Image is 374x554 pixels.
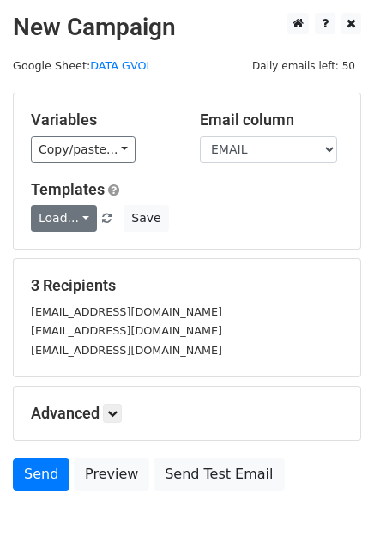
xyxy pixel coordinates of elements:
[288,472,374,554] div: Tiện ích trò chuyện
[31,276,343,295] h5: 3 Recipients
[31,344,222,357] small: [EMAIL_ADDRESS][DOMAIN_NAME]
[13,458,69,491] a: Send
[31,305,222,318] small: [EMAIL_ADDRESS][DOMAIN_NAME]
[31,180,105,198] a: Templates
[31,111,174,129] h5: Variables
[31,404,343,423] h5: Advanced
[31,324,222,337] small: [EMAIL_ADDRESS][DOMAIN_NAME]
[154,458,284,491] a: Send Test Email
[90,59,152,72] a: DATA GVOL
[200,111,343,129] h5: Email column
[246,57,361,75] span: Daily emails left: 50
[13,13,361,42] h2: New Campaign
[124,205,168,232] button: Save
[246,59,361,72] a: Daily emails left: 50
[74,458,149,491] a: Preview
[288,472,374,554] iframe: Chat Widget
[31,205,97,232] a: Load...
[31,136,136,163] a: Copy/paste...
[13,59,153,72] small: Google Sheet:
